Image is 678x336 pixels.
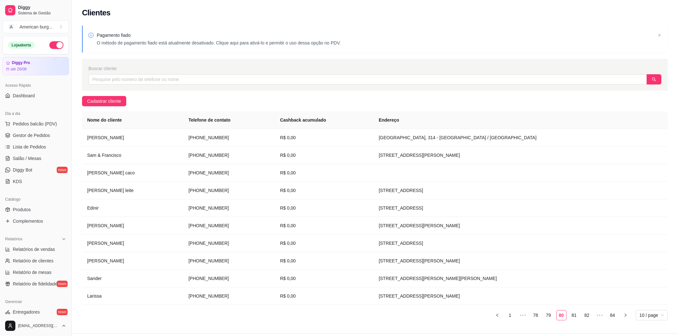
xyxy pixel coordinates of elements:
[569,310,579,320] li: 81
[13,155,41,162] span: Salão / Mesas
[3,119,69,129] button: Pedidos balcão (PDV)
[531,310,541,320] li: 78
[82,287,183,305] td: Larissa
[3,216,69,226] a: Complementos
[183,217,275,235] td: [PHONE_NUMBER]
[275,164,374,182] td: R$ 0,00
[82,217,183,235] td: [PERSON_NAME]
[13,281,57,287] span: Relatório de fidelidade
[652,77,656,82] span: search
[97,32,341,38] p: Pagamento fiado
[20,24,53,30] div: American burg ...
[13,206,31,213] span: Produtos
[49,41,63,49] button: Alterar Status
[3,297,69,307] div: Gerenciar
[3,204,69,215] a: Produtos
[495,313,499,317] span: left
[183,199,275,217] td: [PHONE_NUMBER]
[505,310,515,320] li: 1
[8,42,35,49] div: Loja aberta
[582,310,592,320] li: 82
[183,235,275,252] td: [PHONE_NUMBER]
[183,287,275,305] td: [PHONE_NUMBER]
[3,176,69,187] a: KDS
[620,310,631,320] li: Next Page
[82,129,183,147] td: [PERSON_NAME]
[374,217,668,235] td: [STREET_ADDRESS][PERSON_NAME]
[82,235,183,252] td: [PERSON_NAME]
[608,310,618,320] li: 84
[3,194,69,204] div: Catálogo
[3,142,69,152] a: Lista de Pedidos
[12,60,30,65] article: Diggy Pro
[374,199,668,217] td: [STREET_ADDRESS]
[492,310,502,320] li: Previous Page
[13,178,22,185] span: KDS
[87,98,121,105] span: Cadastrar cliente
[556,310,566,320] li: 80
[18,5,66,11] span: Diggy
[183,147,275,164] td: [PHONE_NUMBER]
[544,310,553,320] a: 79
[531,310,541,320] a: 78
[3,267,69,277] a: Relatório de mesas
[275,217,374,235] td: R$ 0,00
[5,236,22,242] span: Relatórios
[275,147,374,164] td: R$ 0,00
[492,310,502,320] button: left
[374,235,668,252] td: [STREET_ADDRESS]
[3,153,69,164] a: Salão / Mesas
[374,287,668,305] td: [STREET_ADDRESS][PERSON_NAME]
[13,246,55,252] span: Relatórios de vendas
[275,129,374,147] td: R$ 0,00
[624,313,627,317] span: right
[82,96,126,106] button: Cadastrar cliente
[82,182,183,199] td: [PERSON_NAME] leite
[374,270,668,287] td: [STREET_ADDRESS][PERSON_NAME][PERSON_NAME]
[275,199,374,217] td: R$ 0,00
[569,310,579,320] a: 81
[183,252,275,270] td: [PHONE_NUMBER]
[183,129,275,147] td: [PHONE_NUMBER]
[13,167,32,173] span: Diggy Bot
[18,323,59,328] span: [EMAIL_ADDRESS][DOMAIN_NAME]
[13,144,46,150] span: Lista de Pedidos
[11,67,27,72] article: até 26/08
[183,164,275,182] td: [PHONE_NUMBER]
[183,111,275,129] th: Telefone de contato
[275,111,374,129] th: Cashback acumulado
[13,92,35,99] span: Dashboard
[518,310,528,320] span: •••
[374,252,668,270] td: [STREET_ADDRESS][PERSON_NAME]
[13,121,57,127] span: Pedidos balcão (PDV)
[3,80,69,91] div: Acesso Rápido
[82,270,183,287] td: Sander
[595,310,605,320] li: Next 5 Pages
[8,24,14,30] span: A
[3,20,69,33] button: Select a team
[3,57,69,75] a: Diggy Proaté 26/08
[183,182,275,199] td: [PHONE_NUMBER]
[82,199,183,217] td: Edinir
[543,310,554,320] li: 79
[3,3,69,18] a: DiggySistema de Gestão
[88,65,661,72] div: Buscar cliente
[608,310,617,320] a: 84
[3,165,69,175] a: Diggy Botnovo
[3,256,69,266] a: Relatório de clientes
[3,244,69,254] a: Relatórios de vendas
[13,218,43,224] span: Complementos
[374,129,668,147] td: [GEOGRAPHIC_DATA], 314 - [GEOGRAPHIC_DATA] / [GEOGRAPHIC_DATA]
[82,164,183,182] td: [PERSON_NAME] caco
[595,310,605,320] span: •••
[275,182,374,199] td: R$ 0,00
[640,310,664,320] span: 10 / page
[13,309,40,315] span: Entregadores
[275,252,374,270] td: R$ 0,00
[518,310,528,320] li: Previous 5 Pages
[88,74,647,84] input: Pesquise pelo número de telefone ou nome
[13,269,52,276] span: Relatório de mesas
[183,270,275,287] td: [PHONE_NUMBER]
[275,287,374,305] td: R$ 0,00
[636,310,668,320] div: Page Size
